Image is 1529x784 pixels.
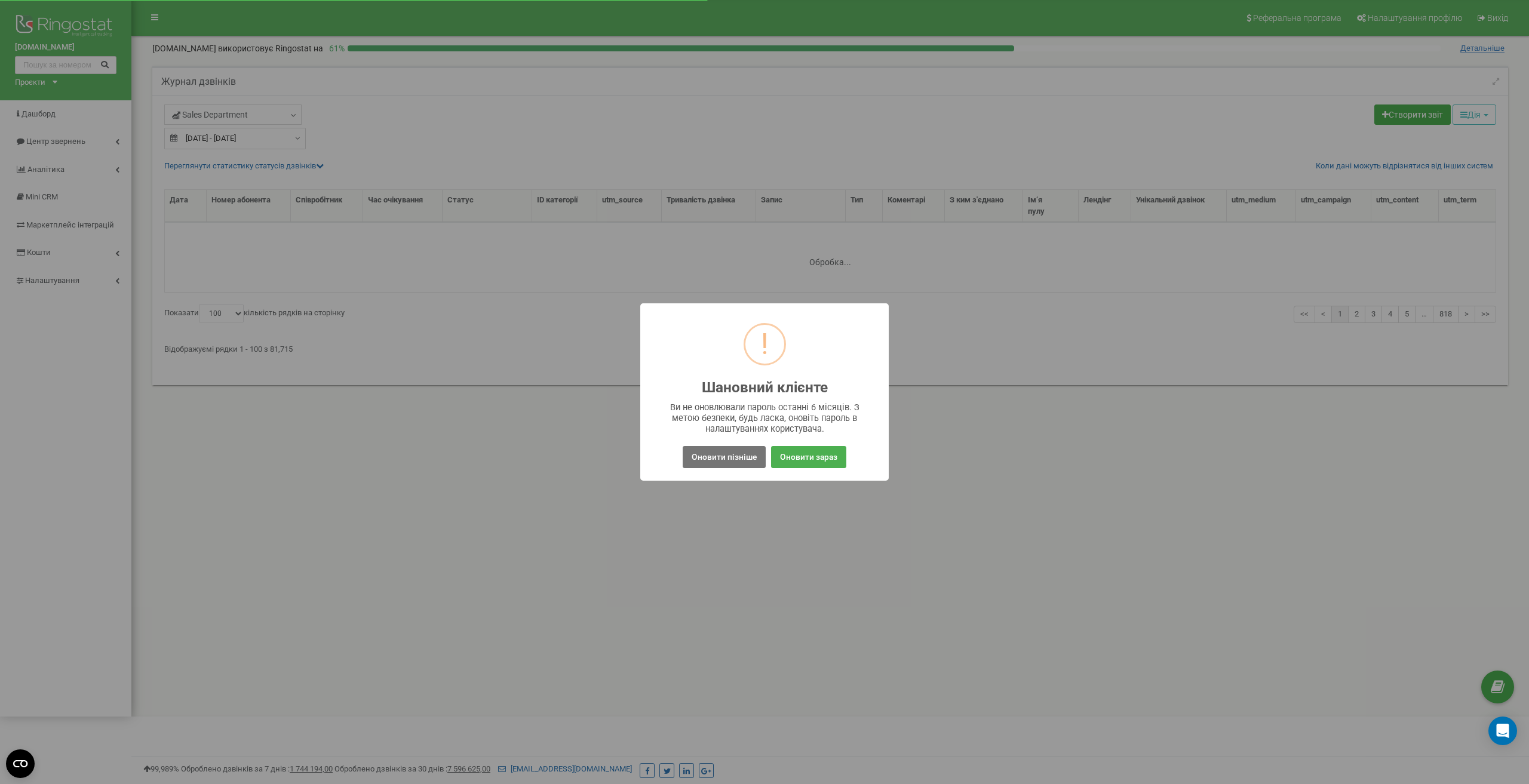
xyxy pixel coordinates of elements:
h2: Шановний клієнте [702,380,828,396]
div: ! [761,325,769,364]
button: Open CMP widget [6,749,35,778]
button: Оновити зараз [771,446,846,468]
div: Ви не оновлювали пароль останні 6 місяців. З метою безпеки, будь ласка, оновіть пароль в налаштув... [664,402,865,434]
button: Оновити пізніше [683,446,766,468]
div: Open Intercom Messenger [1488,717,1517,745]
